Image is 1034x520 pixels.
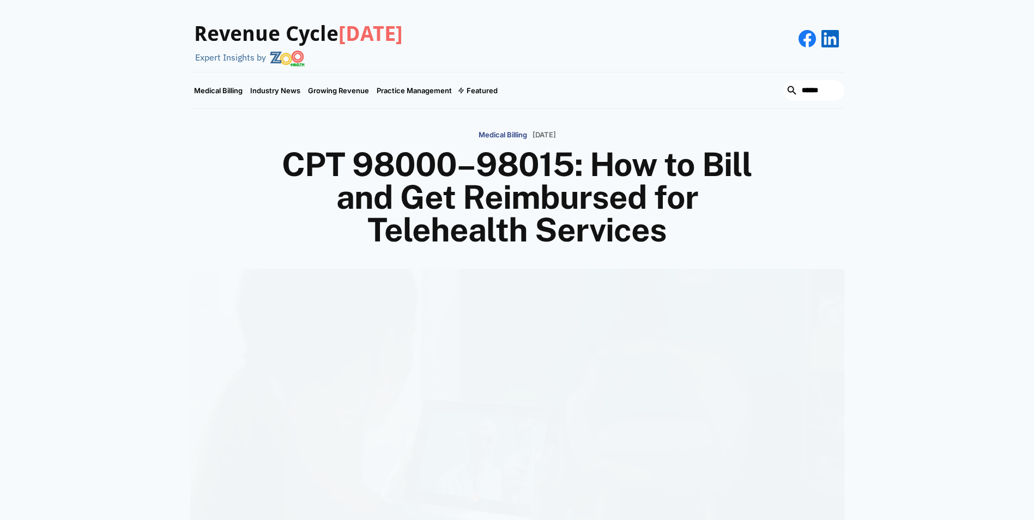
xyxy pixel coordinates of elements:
a: Medical Billing [479,125,527,143]
a: Industry News [246,72,304,108]
div: Expert Insights by [195,52,266,63]
h3: Revenue Cycle [194,22,403,47]
a: Revenue Cycle[DATE]Expert Insights by [190,11,403,66]
p: Medical Billing [479,131,527,140]
a: Medical Billing [190,72,246,108]
span: [DATE] [338,22,403,46]
a: Growing Revenue [304,72,373,108]
div: Featured [456,72,501,108]
a: Practice Management [373,72,456,108]
p: [DATE] [533,131,556,140]
div: Featured [467,86,498,95]
h1: CPT 98000–98015: How to Bill and Get Reimbursed for Telehealth Services [256,148,779,246]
